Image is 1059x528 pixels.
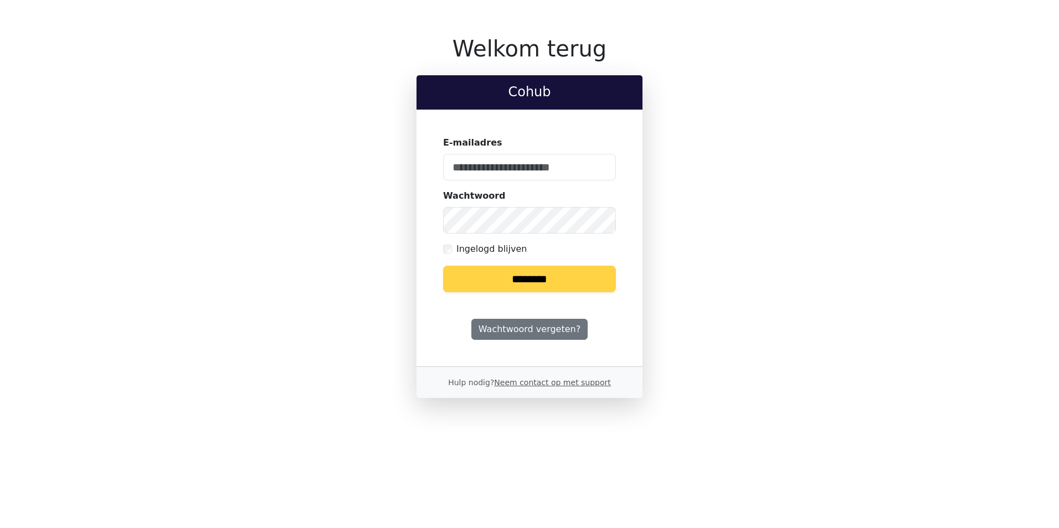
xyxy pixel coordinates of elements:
[594,214,607,227] keeper-lock: Open Keeper Popup
[594,161,607,174] keeper-lock: Open Keeper Popup
[448,378,611,387] small: Hulp nodig?
[494,378,610,387] a: Neem contact op met support
[443,136,502,149] label: E-mailadres
[443,189,506,203] label: Wachtwoord
[417,35,642,62] h1: Welkom terug
[425,84,634,100] h2: Cohub
[456,242,527,256] label: Ingelogd blijven
[471,319,588,340] a: Wachtwoord vergeten?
